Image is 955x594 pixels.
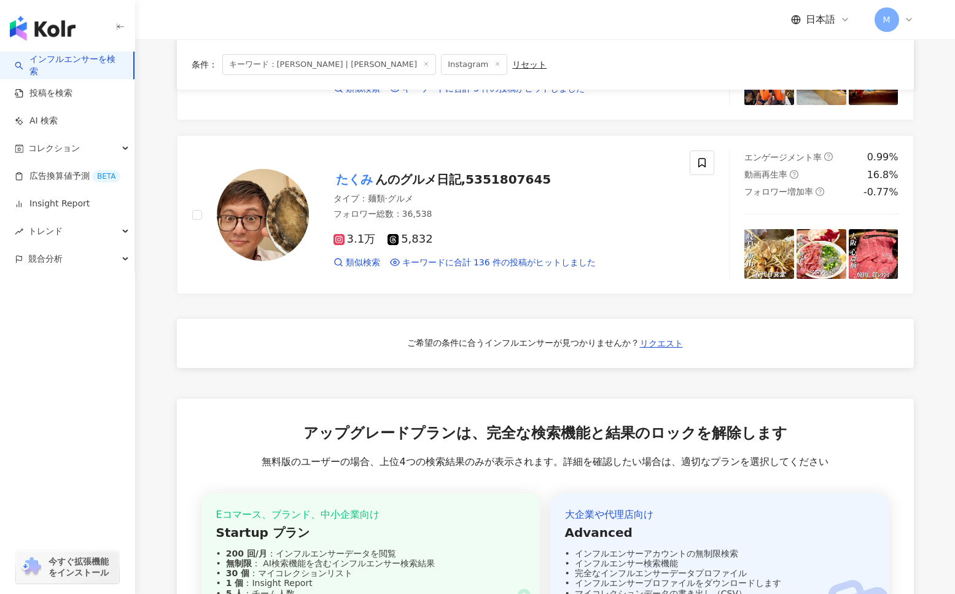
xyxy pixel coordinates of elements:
strong: 1 個 [226,578,244,588]
span: グルメ [388,193,413,203]
span: 日本語 [806,13,835,26]
div: インフルエンサープロファイルをダウンロードします [565,578,875,588]
img: logo [10,16,76,41]
div: ：マイコレクションリスト [216,568,526,578]
div: 16.8% [867,168,898,182]
button: リクエスト [639,334,684,353]
div: Startup プラン [216,524,526,541]
a: KOL Avatarたくみんのグルメ日記,5351807645タイプ：麺類·グルメフォロワー総数：36,5383.1万5,832類似検索キーワードに合計 136 件の投稿がヒットしましたエンゲー... [177,135,914,294]
img: post-image [744,229,794,279]
a: キーワードに合計 136 件の投稿がヒットしました [390,257,596,269]
span: キーワード：[PERSON_NAME] | [PERSON_NAME] [222,54,437,75]
span: M [883,13,890,26]
div: インフルエンサーアカウントの無制限検索 [565,549,875,558]
strong: 30 個 [226,568,249,578]
a: Insight Report [15,198,90,210]
span: コレクション [28,135,80,162]
div: ：Insight Report [216,578,526,588]
a: chrome extension今すぐ拡張機能をインストール [16,550,119,584]
span: question-circle [790,170,798,179]
div: -0.77% [863,186,898,199]
mark: たくみ [333,170,375,189]
span: 類似検索 [346,257,380,269]
img: post-image [849,229,898,279]
img: KOL Avatar [217,169,309,261]
span: 条件 ： [192,60,217,69]
div: フォロワー総数 ： 36,538 [333,208,676,221]
img: chrome extension [20,557,43,577]
span: アップグレードプランは、完全な検索機能と結果のロックを解除します [303,423,787,444]
a: 投稿を検索 [15,87,72,100]
span: エンゲージメント率 [744,152,822,162]
span: 3.1万 [333,233,376,246]
span: フォロワー増加率 [744,187,813,197]
div: 大企業や代理店向け [565,508,875,522]
div: 完全なインフルエンサーデータプロファイル [565,568,875,578]
strong: 200 回/月 [226,549,267,558]
strong: 無制限 [226,558,252,568]
a: 類似検索 [333,257,380,269]
span: キーワードに合計 136 件の投稿がヒットしました [402,257,596,269]
div: ：インフルエンサーデータを閲覧 [216,549,526,558]
span: 今すぐ拡張機能をインストール [49,556,115,578]
span: question-circle [816,187,824,196]
a: AI 検索 [15,115,58,127]
span: 競合分析 [28,245,63,273]
div: 0.99% [867,150,898,164]
span: リクエスト [640,338,683,348]
div: タイプ ： [333,193,676,205]
img: post-image [797,229,846,279]
span: 無料版のユーザーの場合、上位4つの検索結果のみが表示されます。詳細を確認したい場合は、適切なプランを選択してください [262,455,828,469]
div: Eコマース、ブランド、中小企業向け [216,508,526,522]
span: · [385,193,388,203]
a: 広告換算値予測BETA [15,170,120,182]
span: Instagram [441,54,507,75]
div: ご希望の条件に合うインフルエンサーが見つかりませんか？ [407,337,639,350]
span: トレンド [28,217,63,245]
span: 麺類 [368,193,385,203]
span: 5,832 [388,233,433,246]
div: リセット [512,60,547,69]
span: んのグルメ日記,5351807645 [375,172,552,187]
span: question-circle [824,152,833,161]
span: rise [15,227,23,236]
div: ： AI検索機能を含むインフルエンサー検索結果 [216,558,526,568]
div: Advanced [565,524,875,541]
a: searchインフルエンサーを検索 [15,53,123,77]
span: 動画再生率 [744,170,787,179]
div: インフルエンサー検索機能 [565,558,875,568]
